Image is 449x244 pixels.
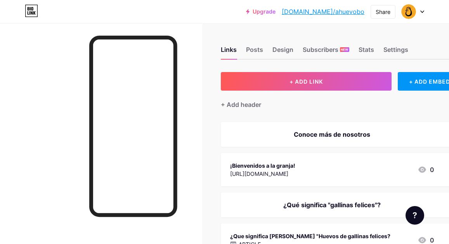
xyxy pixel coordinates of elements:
div: Posts [246,45,263,59]
div: Links [221,45,237,59]
div: ¿Que significa [PERSON_NAME] "Huevos de gallinas felices? [230,232,390,240]
div: + Add header [221,100,261,109]
div: Settings [383,45,408,59]
a: [DOMAIN_NAME]/ahuevobo [282,7,364,16]
div: ¡Bienvenidos a la granja! [230,162,295,170]
img: Avicola Narvaez [401,4,416,19]
div: Share [376,8,390,16]
div: Design [272,45,293,59]
a: Upgrade [246,9,276,15]
div: [URL][DOMAIN_NAME] [230,170,295,178]
button: + ADD LINK [221,72,392,91]
span: NEW [341,47,348,52]
span: + ADD LINK [290,78,323,85]
div: ¿Qué significa "gallinas felices"? [230,200,434,210]
div: Stats [359,45,374,59]
div: Subscribers [303,45,349,59]
div: 0 [418,165,434,174]
div: Conoce más de nosotros [230,130,434,139]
